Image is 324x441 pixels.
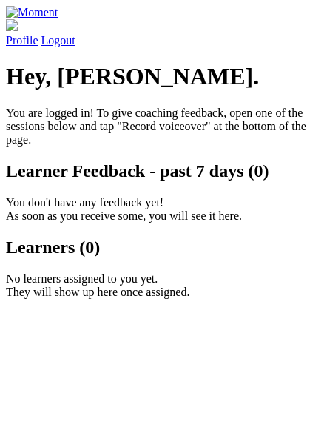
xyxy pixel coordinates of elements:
[6,19,18,31] img: default_avatar-b4e2223d03051bc43aaaccfb402a43260a3f17acc7fafc1603fdf008d6cba3c9.png
[6,19,318,47] a: Profile
[6,238,318,257] h2: Learners (0)
[6,6,58,19] img: Moment
[6,161,318,181] h2: Learner Feedback - past 7 days (0)
[41,34,75,47] a: Logout
[6,196,318,223] p: You don't have any feedback yet! As soon as you receive some, you will see it here.
[6,272,318,299] p: No learners assigned to you yet. They will show up here once assigned.
[6,63,318,90] h1: Hey, [PERSON_NAME].
[6,107,318,147] p: You are logged in! To give coaching feedback, open one of the sessions below and tap "Record voic...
